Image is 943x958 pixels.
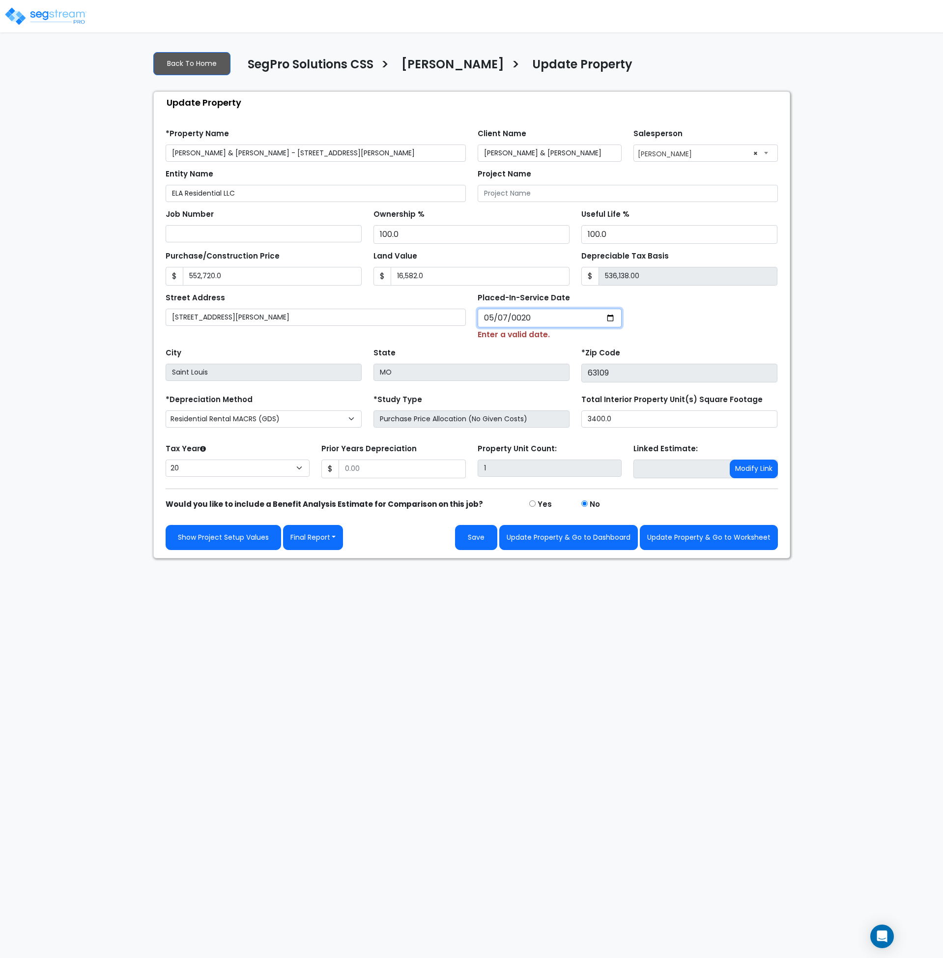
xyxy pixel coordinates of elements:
[373,394,422,406] label: *Study Type
[581,410,777,428] input: total square foot
[373,251,417,262] label: Land Value
[478,460,622,477] input: Building Count
[633,443,698,455] label: Linked Estimate:
[166,185,466,202] input: Entity Name
[166,348,181,359] label: City
[581,251,669,262] label: Depreciable Tax Basis
[373,348,396,359] label: State
[478,169,531,180] label: Project Name
[730,460,778,478] button: Modify Link
[590,499,600,510] label: No
[166,209,214,220] label: Job Number
[478,443,557,455] label: Property Unit Count:
[166,128,229,140] label: *Property Name
[478,329,550,340] small: Enter a valid date.
[166,169,213,180] label: Entity Name
[633,145,778,162] span: Nico Suazo
[753,146,758,160] span: ×
[166,292,225,304] label: Street Address
[538,499,552,510] label: Yes
[633,128,683,140] label: Salesperson
[321,443,417,455] label: Prior Years Depreciation
[512,57,520,76] h3: >
[321,460,339,478] span: $
[581,209,629,220] label: Useful Life %
[532,58,632,74] h4: Update Property
[478,128,526,140] label: Client Name
[394,58,504,78] a: [PERSON_NAME]
[870,925,894,948] div: Open Intercom Messenger
[339,460,466,478] input: 0.00
[525,58,632,78] a: Update Property
[159,92,790,113] div: Update Property
[634,145,777,161] span: Nico Suazo
[166,443,206,455] label: Tax Year
[166,525,281,550] a: Show Project Setup Values
[153,52,230,75] a: Back To Home
[478,292,570,304] label: Placed-In-Service Date
[599,267,777,286] input: 0.00
[166,145,466,162] input: Property Name
[240,58,373,78] a: SegPro Solutions CSS
[499,525,638,550] button: Update Property & Go to Dashboard
[166,267,183,286] span: $
[373,225,570,244] input: Ownership
[166,309,466,326] input: Street Address
[455,525,497,550] button: Save
[373,209,425,220] label: Ownership %
[391,267,570,286] input: Land Value
[183,267,362,286] input: Purchase or Construction Price
[4,6,87,26] img: logo_pro_r.png
[478,145,622,162] input: Client Name
[283,525,343,550] button: Final Report
[581,364,777,382] input: Zip Code
[581,394,763,406] label: Total Interior Property Unit(s) Square Footage
[581,267,599,286] span: $
[373,267,391,286] span: $
[381,57,389,76] h3: >
[248,58,373,74] h4: SegPro Solutions CSS
[581,348,620,359] label: *Zip Code
[581,225,777,244] input: Depreciation
[166,394,253,406] label: *Depreciation Method
[478,185,778,202] input: Project Name
[401,58,504,74] h4: [PERSON_NAME]
[166,499,483,509] strong: Would you like to include a Benefit Analysis Estimate for Comparison on this job?
[640,525,778,550] button: Update Property & Go to Worksheet
[166,251,280,262] label: Purchase/Construction Price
